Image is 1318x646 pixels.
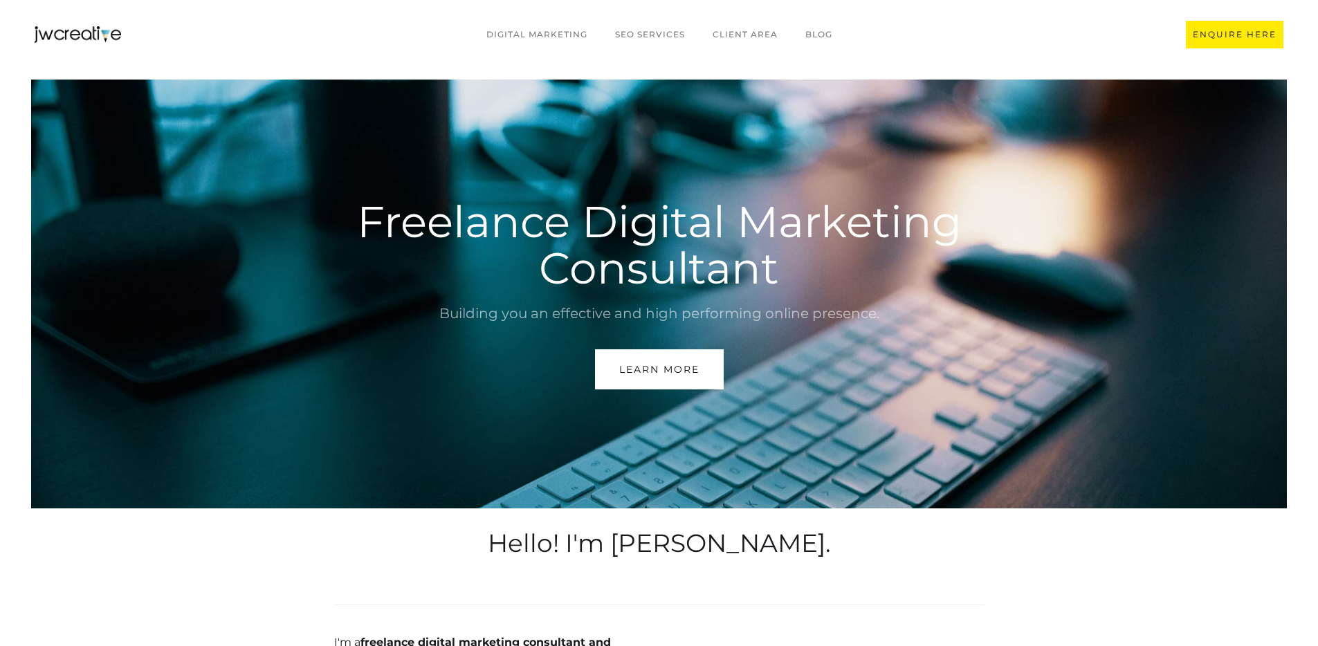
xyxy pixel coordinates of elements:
div: Learn More [619,360,699,378]
a: Learn More [595,349,724,389]
a: ENQUIRE HERE [1186,21,1283,48]
h1: Freelance Digital Marketing Consultant [344,199,975,291]
a: CLIENT AREA [699,21,791,48]
a: home [35,26,121,43]
div: ENQUIRE HERE [1193,28,1276,41]
a: SEO Services [601,21,699,48]
a: Digital marketing [473,21,601,48]
a: BLOG [791,21,846,48]
h2: Hello! I'm [PERSON_NAME]. [334,526,985,560]
div: Building you an effective and high performing online presence. [344,302,975,325]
